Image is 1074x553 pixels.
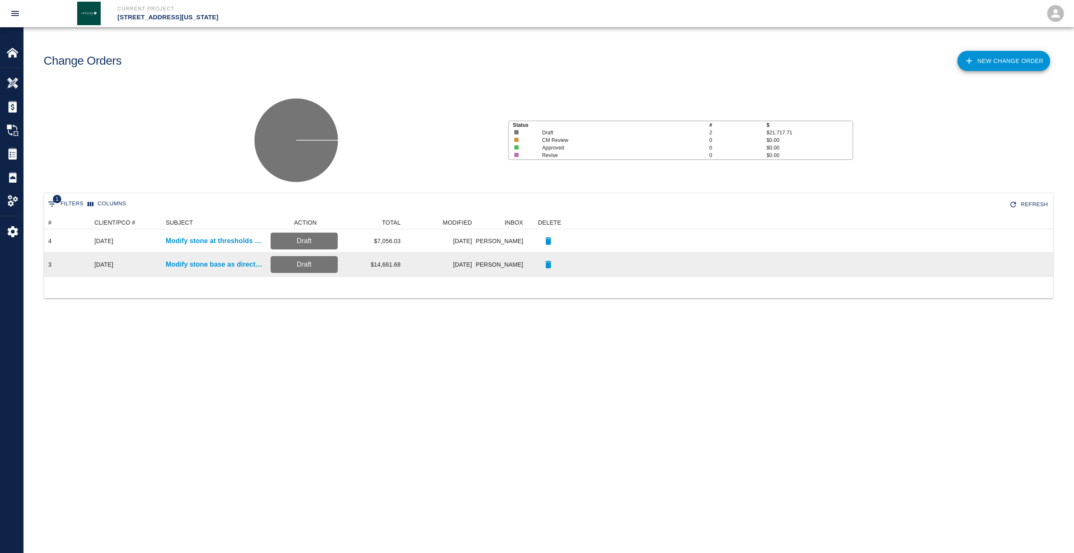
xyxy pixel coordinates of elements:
p: Draft [274,259,334,270]
div: INBOX [505,216,523,229]
p: Draft [542,129,693,136]
p: $ [766,121,852,129]
div: # [44,216,90,229]
div: CE 237 [94,237,113,245]
img: Janeiro Inc [77,2,101,25]
div: [PERSON_NAME] [476,229,527,253]
p: [STREET_ADDRESS][US_STATE] [117,13,582,22]
h1: Change Orders [44,54,122,68]
div: [PERSON_NAME] [476,253,527,276]
div: CLIENT/PCO # [90,216,162,229]
div: ACTION [266,216,342,229]
div: # [48,216,52,229]
div: 3 [48,260,52,269]
a: Modify stone at thresholds as directed [166,236,262,246]
p: $0.00 [766,144,852,152]
iframe: Chat Widget [1032,513,1074,553]
span: 1 [53,195,61,203]
p: $21,717.71 [766,129,852,136]
p: 0 [709,144,767,152]
div: $7,056.03 [342,229,405,253]
div: DELETE [527,216,569,229]
p: CM Review [542,136,693,144]
p: 0 [709,152,767,159]
div: CLIENT/PCO # [94,216,136,229]
p: 2 [709,129,767,136]
div: ACTION [294,216,317,229]
div: SUBJECT [166,216,193,229]
p: Approved [542,144,693,152]
p: $0.00 [766,136,852,144]
div: TOTAL [382,216,401,229]
div: MODIFIED [405,216,476,229]
p: Current Project [117,5,582,13]
div: MODIFIED [443,216,472,229]
div: 4 [48,237,52,245]
a: Modify stone base as directed [166,259,262,270]
div: TOTAL [342,216,405,229]
div: Refresh the list [1007,197,1051,212]
button: Refresh [1007,197,1051,212]
p: Draft [274,236,334,246]
div: INBOX [476,216,527,229]
a: New Change Order [957,51,1050,71]
p: Revise [542,152,693,159]
div: [DATE] [405,253,476,276]
p: # [709,121,767,129]
button: open drawer [5,3,25,24]
button: Select columns [86,197,128,210]
div: [DATE] [405,229,476,253]
p: 0 [709,136,767,144]
p: Status [513,121,709,129]
button: Show filters [46,197,86,211]
div: DELETE [538,216,561,229]
div: CE 238 [94,260,113,269]
div: $14,661.68 [342,253,405,276]
div: SUBJECT [162,216,266,229]
p: $0.00 [766,152,852,159]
